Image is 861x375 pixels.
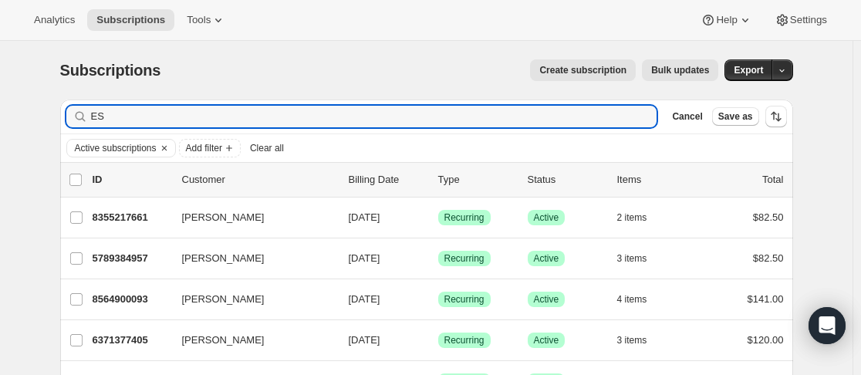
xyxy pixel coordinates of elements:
p: 8564900093 [93,292,170,307]
span: [DATE] [349,334,380,346]
span: $120.00 [748,334,784,346]
span: [PERSON_NAME] [182,292,265,307]
button: Create subscription [530,59,636,81]
span: Active [534,293,559,306]
button: [PERSON_NAME] [173,287,327,312]
button: 4 items [617,289,664,310]
span: Active [534,211,559,224]
span: 3 items [617,334,647,346]
span: [PERSON_NAME] [182,333,265,348]
span: Active [534,334,559,346]
span: Analytics [34,14,75,26]
button: [PERSON_NAME] [173,246,327,271]
span: 4 items [617,293,647,306]
span: Recurring [444,293,485,306]
button: Clear all [244,139,290,157]
button: 3 items [617,329,664,351]
span: [DATE] [349,293,380,305]
span: Bulk updates [651,64,709,76]
p: 5789384957 [93,251,170,266]
span: Add filter [186,142,222,154]
span: Active subscriptions [75,142,157,154]
span: Clear all [250,142,284,154]
span: Export [734,64,763,76]
input: Filter subscribers [91,106,657,127]
button: Add filter [179,139,241,157]
button: Export [724,59,772,81]
button: 2 items [617,207,664,228]
button: Tools [177,9,235,31]
button: Clear [157,140,172,157]
p: 8355217661 [93,210,170,225]
span: Subscriptions [60,62,161,79]
button: Active subscriptions [67,140,157,157]
div: Type [438,172,515,187]
span: Cancel [672,110,702,123]
button: Subscriptions [87,9,174,31]
div: Items [617,172,694,187]
button: Cancel [666,107,708,126]
button: Settings [765,9,836,31]
span: Help [716,14,737,26]
span: [DATE] [349,211,380,223]
div: IDCustomerBilling DateTypeStatusItemsTotal [93,172,784,187]
p: Status [528,172,605,187]
button: Help [691,9,761,31]
p: 6371377405 [93,333,170,348]
p: Customer [182,172,336,187]
button: [PERSON_NAME] [173,205,327,230]
div: 5789384957[PERSON_NAME][DATE]SuccessRecurringSuccessActive3 items$82.50 [93,248,784,269]
button: Sort the results [765,106,787,127]
span: [PERSON_NAME] [182,210,265,225]
div: 6371377405[PERSON_NAME][DATE]SuccessRecurringSuccessActive3 items$120.00 [93,329,784,351]
div: 8355217661[PERSON_NAME][DATE]SuccessRecurringSuccessActive2 items$82.50 [93,207,784,228]
button: [PERSON_NAME] [173,328,327,353]
span: 3 items [617,252,647,265]
span: Save as [718,110,753,123]
span: Tools [187,14,211,26]
button: Analytics [25,9,84,31]
span: Recurring [444,334,485,346]
button: Bulk updates [642,59,718,81]
button: 3 items [617,248,664,269]
span: Recurring [444,211,485,224]
span: Recurring [444,252,485,265]
span: Settings [790,14,827,26]
span: $82.50 [753,252,784,264]
span: Active [534,252,559,265]
span: $141.00 [748,293,784,305]
span: $82.50 [753,211,784,223]
span: [PERSON_NAME] [182,251,265,266]
div: 8564900093[PERSON_NAME][DATE]SuccessRecurringSuccessActive4 items$141.00 [93,289,784,310]
span: Create subscription [539,64,626,76]
span: 2 items [617,211,647,224]
div: Open Intercom Messenger [809,307,846,344]
p: Total [762,172,783,187]
span: Subscriptions [96,14,165,26]
p: ID [93,172,170,187]
button: Save as [712,107,759,126]
span: [DATE] [349,252,380,264]
p: Billing Date [349,172,426,187]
